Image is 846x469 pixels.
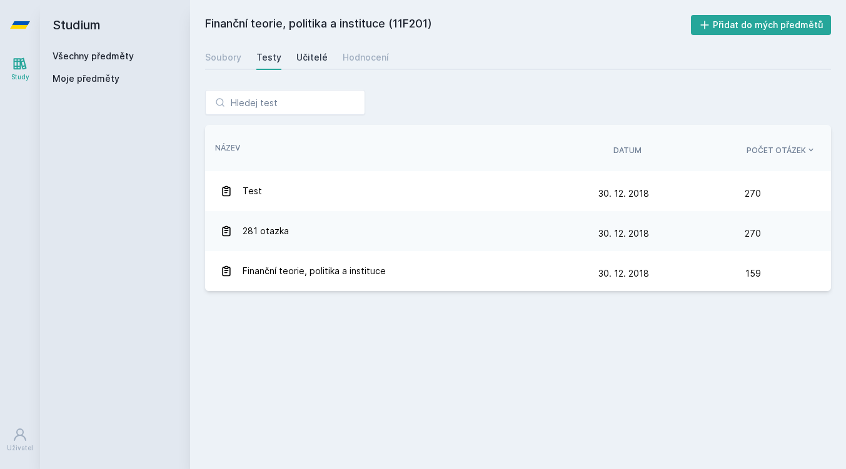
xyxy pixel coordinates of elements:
a: Všechny předměty [53,51,134,61]
button: Přidat do mých předmětů [691,15,832,35]
a: Uživatel [3,421,38,459]
span: Finanční teorie, politika a instituce [243,259,386,284]
div: Hodnocení [343,51,389,64]
span: Počet otázek [747,145,806,156]
a: Testy [256,45,281,70]
a: Hodnocení [343,45,389,70]
a: Finanční teorie, politika a instituce 30. 12. 2018 159 [205,251,831,291]
span: Test [243,179,262,204]
h2: Finanční teorie, politika a instituce (11F201) [205,15,691,35]
span: 281 otazka [243,219,289,244]
span: Moje předměty [53,72,119,85]
span: 30. 12. 2018 [598,228,649,239]
button: Datum [613,145,642,156]
div: Uživatel [7,443,33,453]
a: Test 30. 12. 2018 270 [205,171,831,211]
button: Počet otázek [747,145,816,156]
span: 270 [745,181,761,206]
a: Učitelé [296,45,328,70]
div: Učitelé [296,51,328,64]
span: 159 [745,261,761,286]
div: Soubory [205,51,241,64]
a: 281 otazka 30. 12. 2018 270 [205,211,831,251]
div: Testy [256,51,281,64]
button: Název [215,142,240,154]
span: 270 [745,221,761,246]
input: Hledej test [205,90,365,115]
div: Study [11,72,29,82]
span: 30. 12. 2018 [598,188,649,199]
span: 30. 12. 2018 [598,268,649,279]
a: Soubory [205,45,241,70]
a: Study [3,50,38,88]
